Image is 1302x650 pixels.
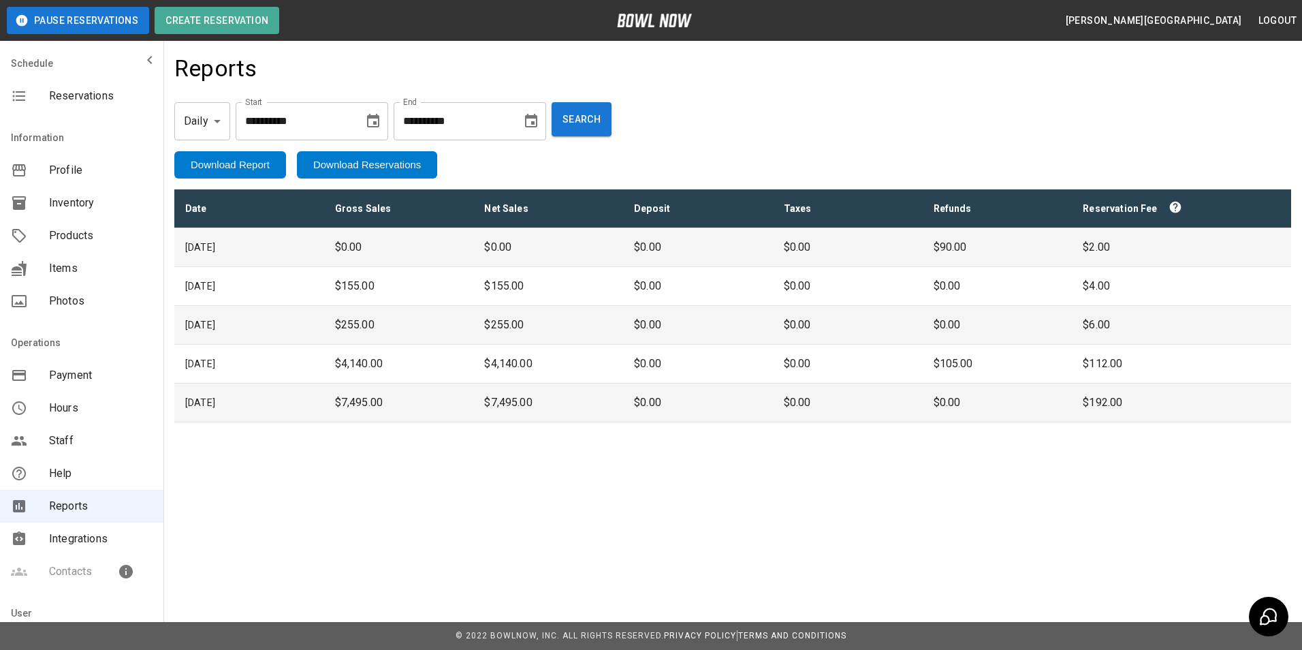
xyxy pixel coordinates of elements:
span: Photos [49,293,153,309]
span: Items [49,260,153,277]
p: $4,140.00 [335,356,463,372]
button: [PERSON_NAME][GEOGRAPHIC_DATA] [1060,8,1248,33]
p: $105.00 [934,356,1062,372]
span: Staff [49,433,153,449]
span: Reservations [49,88,153,104]
table: sticky table [174,189,1291,422]
th: Gross Sales [324,189,474,228]
button: Download Report [174,151,286,179]
p: $0.00 [484,239,612,256]
svg: Reservation fees paid directly to BowlNow by customer [1169,200,1182,214]
span: Products [49,228,153,244]
p: $0.00 [784,317,912,333]
a: Terms and Conditions [738,631,846,640]
p: $0.00 [335,239,463,256]
p: $90.00 [934,239,1062,256]
span: Help [49,465,153,482]
span: Reports [49,498,153,514]
p: $112.00 [1083,356,1280,372]
span: Integrations [49,531,153,547]
td: [DATE] [174,267,324,306]
p: $2.00 [1083,239,1280,256]
td: [DATE] [174,306,324,345]
th: Refunds [923,189,1073,228]
a: Privacy Policy [664,631,736,640]
p: $0.00 [784,278,912,294]
button: Search [552,102,612,136]
p: $7,495.00 [484,394,612,411]
p: $0.00 [634,356,762,372]
p: $155.00 [484,278,612,294]
img: logo [617,14,692,27]
th: Taxes [773,189,923,228]
button: Choose date, selected date is Aug 12, 2025 [360,108,387,135]
p: $255.00 [484,317,612,333]
p: $7,495.00 [335,394,463,411]
p: $4.00 [1083,278,1280,294]
div: Daily [174,102,230,140]
th: Date [174,189,324,228]
td: [DATE] [174,228,324,267]
td: [DATE] [174,384,324,422]
p: $0.00 [784,394,912,411]
p: $0.00 [634,394,762,411]
p: $6.00 [1083,317,1280,333]
p: $255.00 [335,317,463,333]
th: Net Sales [473,189,623,228]
span: Payment [49,367,153,384]
h4: Reports [174,55,257,83]
span: © 2022 BowlNow, Inc. All Rights Reserved. [456,631,664,640]
td: [DATE] [174,345,324,384]
button: Create Reservation [155,7,279,34]
p: $155.00 [335,278,463,294]
span: Inventory [49,195,153,211]
div: Reservation Fee [1083,200,1280,217]
p: $192.00 [1083,394,1280,411]
button: Pause Reservations [7,7,149,34]
p: $4,140.00 [484,356,612,372]
th: Deposit [623,189,773,228]
button: Choose date, selected date is Aug 19, 2025 [518,108,545,135]
p: $0.00 [934,278,1062,294]
p: $0.00 [634,239,762,256]
p: $0.00 [934,394,1062,411]
p: $0.00 [784,239,912,256]
p: $0.00 [934,317,1062,333]
span: Profile [49,162,153,179]
button: Logout [1253,8,1302,33]
p: $0.00 [634,317,762,333]
span: Hours [49,400,153,416]
p: $0.00 [634,278,762,294]
p: $0.00 [784,356,912,372]
button: Download Reservations [297,151,437,179]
